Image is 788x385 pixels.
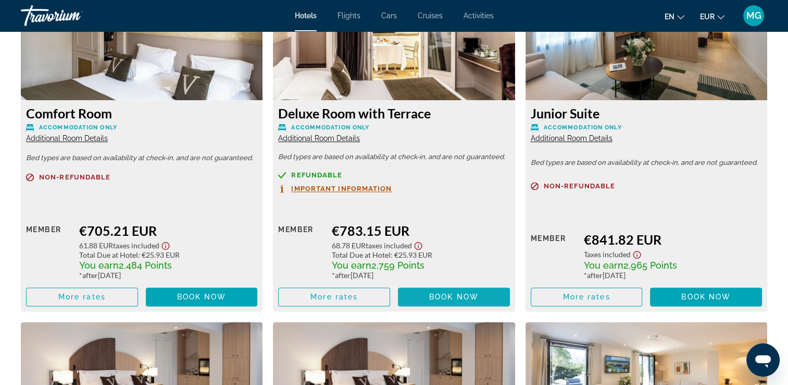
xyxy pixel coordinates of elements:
span: 68.78 EUR [332,241,366,250]
div: : €25.93 EUR [79,250,257,259]
div: Member [278,223,323,280]
div: * [DATE] [332,271,510,280]
span: Accommodation Only [544,124,622,131]
a: Flights [337,11,360,20]
span: Accommodation Only [39,124,117,131]
span: en [665,13,674,21]
button: User Menu [740,5,767,27]
div: €705.21 EUR [79,223,257,238]
p: Bed types are based on availability at check-in, and are not guaranteed. [278,153,509,161]
span: MG [746,10,761,21]
div: * [DATE] [79,271,257,280]
span: Book now [177,293,227,301]
span: Additional Room Details [278,134,360,142]
span: Additional Room Details [531,134,612,142]
span: You earn [332,260,371,271]
span: Refundable [291,172,342,178]
span: after [335,271,351,280]
span: You earn [79,260,119,271]
a: Cruises [418,11,443,20]
iframe: Bouton de lancement de la fenêtre de messagerie [746,343,780,377]
button: Book now [146,287,258,306]
span: 2,965 Points [623,260,677,271]
span: Non-refundable [39,174,110,181]
span: You earn [584,260,623,271]
h3: Comfort Room [26,105,257,121]
p: Bed types are based on availability at check-in, and are not guaranteed. [531,159,762,166]
span: More rates [310,293,358,301]
a: Refundable [278,171,509,179]
span: Book now [681,293,731,301]
div: * [DATE] [584,271,762,280]
button: Important Information [278,184,392,193]
div: Member [531,232,576,280]
button: Show Taxes and Fees disclaimer [412,238,424,250]
button: More rates [26,287,138,306]
h3: Junior Suite [531,105,762,121]
span: More rates [58,293,106,301]
button: Show Taxes and Fees disclaimer [159,238,172,250]
span: Additional Room Details [26,134,108,142]
button: Change language [665,9,684,24]
a: Activities [464,11,494,20]
span: 2,759 Points [371,260,424,271]
span: Taxes included [366,241,412,250]
span: Important Information [291,185,392,192]
a: Cars [381,11,397,20]
span: 61.88 EUR [79,241,113,250]
button: More rates [278,287,390,306]
span: More rates [562,293,610,301]
p: Bed types are based on availability at check-in, and are not guaranteed. [26,154,257,162]
button: Book now [650,287,762,306]
div: Member [26,223,71,280]
div: €783.15 EUR [332,223,510,238]
span: after [82,271,98,280]
a: Hotels [295,11,317,20]
span: Taxes included [113,241,159,250]
button: Book now [398,287,510,306]
span: EUR [700,13,715,21]
span: Taxes included [584,250,631,259]
span: Total Due at Hotel [79,250,138,259]
span: after [587,271,603,280]
button: Show Taxes and Fees disclaimer [631,247,643,259]
span: Accommodation Only [291,124,369,131]
span: Non-refundable [544,183,615,189]
button: More rates [531,287,643,306]
button: Change currency [700,9,724,24]
a: Travorium [21,2,125,29]
h3: Deluxe Room with Terrace [278,105,509,121]
span: Book now [429,293,479,301]
div: : €25.93 EUR [332,250,510,259]
span: 2,484 Points [119,260,172,271]
div: €841.82 EUR [584,232,762,247]
span: Total Due at Hotel [332,250,391,259]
